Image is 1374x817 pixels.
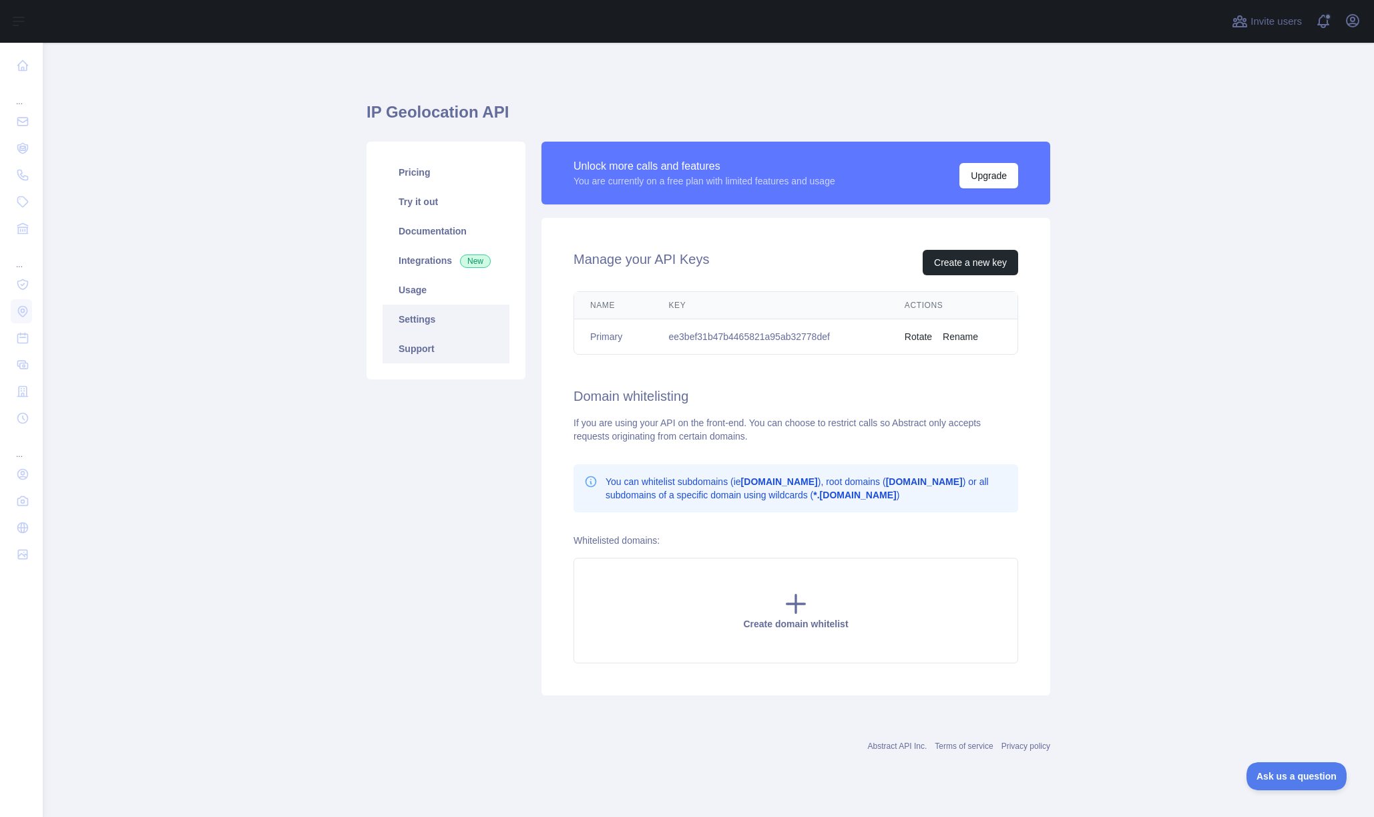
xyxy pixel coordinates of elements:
[574,250,709,275] h2: Manage your API Keys
[383,275,509,305] a: Usage
[11,243,32,270] div: ...
[905,330,932,343] button: Rotate
[574,174,835,188] div: You are currently on a free plan with limited features and usage
[1250,14,1302,29] span: Invite users
[1001,742,1050,751] a: Privacy policy
[943,330,978,343] button: Rename
[574,319,653,355] td: Primary
[889,292,1017,319] th: Actions
[383,216,509,246] a: Documentation
[574,416,1018,443] div: If you are using your API on the front-end. You can choose to restrict calls so Abstract only acc...
[574,535,660,546] label: Whitelisted domains:
[383,305,509,334] a: Settings
[935,742,993,751] a: Terms of service
[886,476,963,487] b: [DOMAIN_NAME]
[383,187,509,216] a: Try it out
[606,475,1007,502] p: You can whitelist subdomains (ie ), root domains ( ) or all subdomains of a specific domain using...
[574,387,1018,405] h2: Domain whitelisting
[653,319,889,355] td: ee3bef31b47b4465821a95ab32778def
[574,292,653,319] th: Name
[383,246,509,275] a: Integrations New
[741,476,818,487] b: [DOMAIN_NAME]
[868,742,927,751] a: Abstract API Inc.
[959,163,1018,188] button: Upgrade
[1229,11,1305,32] button: Invite users
[653,292,889,319] th: Key
[383,334,509,363] a: Support
[11,80,32,107] div: ...
[813,490,896,500] b: *.[DOMAIN_NAME]
[460,255,491,268] span: New
[1246,762,1347,790] iframe: Toggle Customer Support
[11,433,32,460] div: ...
[383,158,509,187] a: Pricing
[923,250,1018,275] button: Create a new key
[574,158,835,174] div: Unlock more calls and features
[743,619,848,629] span: Create domain whitelist
[367,102,1050,134] h1: IP Geolocation API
